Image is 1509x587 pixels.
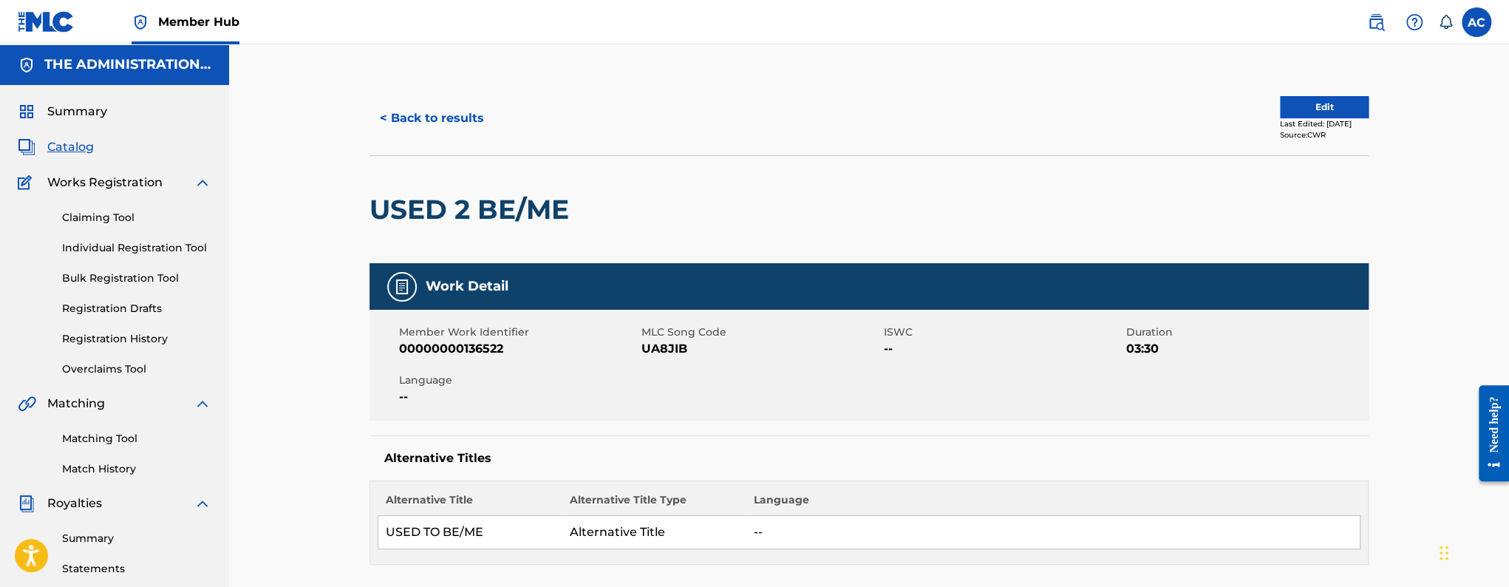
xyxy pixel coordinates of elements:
span: Matching [47,395,105,413]
div: Drag [1440,531,1448,575]
img: Royalties [18,495,35,512]
span: Catalog [47,138,94,156]
button: Edit [1280,96,1369,118]
th: Alternative Title Type [562,492,746,516]
img: Work Detail [393,278,411,296]
h5: Alternative Titles [384,451,1354,466]
img: Matching [18,395,36,413]
a: Summary [62,531,211,546]
td: -- [746,516,1360,549]
h2: USED 2 BE/ME [369,193,576,226]
a: Match History [62,461,211,477]
iframe: Chat Widget [1435,516,1509,587]
span: Summary [47,103,107,121]
a: Bulk Registration Tool [62,271,211,286]
div: User Menu [1462,7,1491,37]
img: Top Rightsholder [132,13,149,31]
span: ISWC [884,325,1123,340]
span: Duration [1126,325,1365,340]
button: < Back to results [369,100,494,137]
img: expand [194,495,211,512]
a: SummarySummary [18,103,107,121]
a: Public Search [1361,7,1391,37]
img: Accounts [18,56,35,74]
img: MLC Logo [18,11,75,33]
span: Works Registration [47,174,163,191]
span: Language [399,373,638,388]
img: Summary [18,103,35,121]
a: Statements [62,561,211,577]
span: MLC Song Code [641,325,880,340]
span: 00000000136522 [399,340,638,358]
td: USED TO BE/ME [378,516,562,549]
span: Member Work Identifier [399,325,638,340]
span: Royalties [47,495,102,512]
a: Claiming Tool [62,210,211,225]
a: Individual Registration Tool [62,240,211,256]
span: -- [399,388,638,406]
span: 03:30 [1126,340,1365,358]
img: Works Registration [18,174,37,191]
span: UA8JIB [641,340,880,358]
div: Source: CWR [1280,129,1369,140]
a: Registration Drafts [62,301,211,316]
td: Alternative Title [562,516,746,549]
div: Help [1400,7,1429,37]
span: Member Hub [158,13,239,30]
img: expand [194,174,211,191]
a: Matching Tool [62,431,211,447]
a: CatalogCatalog [18,138,94,156]
img: help [1406,13,1423,31]
img: Catalog [18,138,35,156]
iframe: Resource Center [1468,374,1509,493]
th: Alternative Title [378,492,562,516]
a: Registration History [62,331,211,347]
h5: THE ADMINISTRATION MP INC [44,56,211,73]
th: Language [746,492,1360,516]
img: expand [194,395,211,413]
a: Overclaims Tool [62,362,211,377]
div: Last Edited: [DATE] [1280,118,1369,129]
h5: Work Detail [426,278,508,295]
img: search [1367,13,1385,31]
div: Notifications [1438,15,1453,30]
span: -- [884,340,1123,358]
